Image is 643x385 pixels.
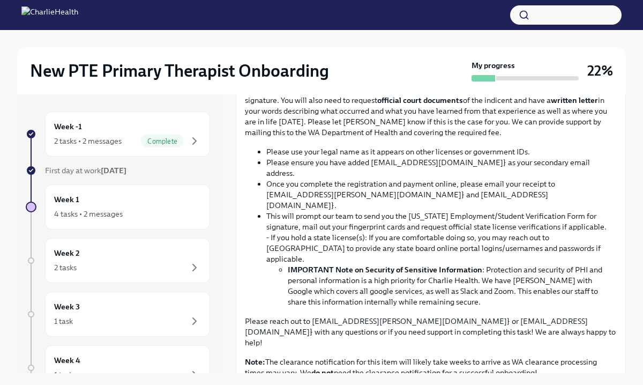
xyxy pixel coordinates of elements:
a: Week 22 tasks [26,238,210,283]
strong: Note: [245,357,265,367]
li: Once you complete the registration and payment online, please email your receipt to [EMAIL_ADDRES... [266,179,617,211]
span: First day at work [45,166,126,175]
h6: Week 4 [54,354,80,366]
div: 2 tasks • 2 messages [54,136,122,146]
span: Complete [141,137,184,145]
div: 1 task [54,369,73,380]
h6: Week 3 [54,301,80,313]
strong: official court documents [377,95,463,105]
a: Week 14 tasks • 2 messages [26,184,210,229]
li: This will prompt our team to send you the [US_STATE] Employment/Student Verification Form for sig... [266,211,617,307]
strong: do not [311,368,334,377]
a: Week -12 tasks • 2 messagesComplete [26,112,210,157]
p: If you have had a previous conviction or criminal charge, you will need to complete a (below) and... [245,73,617,138]
li: : Protection and security of PHI and personal information is a high priority for Charlie Health. ... [288,264,617,307]
div: 1 task [54,316,73,327]
p: The clearance notification for this item will likely take weeks to arrive as WA clearance process... [245,357,617,378]
div: 2 tasks [54,262,77,273]
strong: IMPORTANT Note on Security of Sensitive Information [288,265,482,275]
a: First day at work[DATE] [26,165,210,176]
h6: Week 2 [54,247,80,259]
li: Please ensure you have added [EMAIL_ADDRESS][DOMAIN_NAME]} as your secondary email address. [266,157,617,179]
a: Week 31 task [26,292,210,337]
h2: New PTE Primary Therapist Onboarding [30,60,329,82]
h6: Week 1 [54,194,79,205]
div: 4 tasks • 2 messages [54,209,123,219]
h3: 22% [587,61,613,80]
p: Please reach out to [EMAIL_ADDRESS][PERSON_NAME][DOMAIN_NAME]} or [EMAIL_ADDRESS][DOMAIN_NAME]} w... [245,316,617,348]
strong: [DATE] [101,166,126,175]
h6: Week -1 [54,121,82,132]
li: Please use your legal name as it appears on other licenses or government IDs. [266,146,617,157]
strong: written letter [551,95,598,105]
img: CharlieHealth [21,6,78,24]
strong: My progress [472,60,515,71]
